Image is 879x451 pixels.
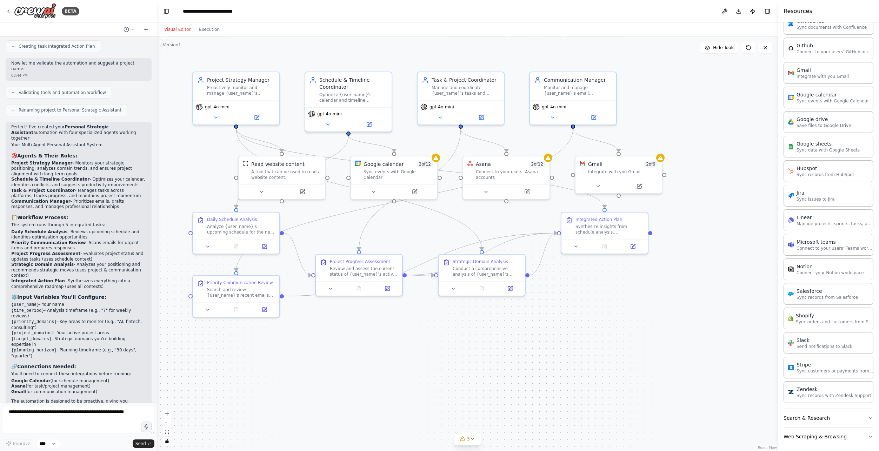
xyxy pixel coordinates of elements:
[233,129,608,208] g: Edge from b7c154d0-59ef-4172-bf45-aff853cbaa81 to 9aca23db-3af3-4907-a7c6-c3acc0982109
[11,278,65,283] strong: Integrated Action Plan
[580,161,585,166] img: Gmail
[11,363,146,370] h3: 🔗
[375,284,399,293] button: Open in side panel
[797,270,864,276] p: Connect your Notion workspace
[233,129,285,152] g: Edge from b7c154d0-59ef-4172-bf45-aff853cbaa81 to 8ab5ea1e-8f56-4d03-924b-749b2b5a47f9
[183,8,244,15] nav: breadcrumb
[788,46,794,51] img: GitHub
[11,308,146,319] li: - Analysis timeframe (e.g., "7" for weekly reviews)
[11,378,51,383] strong: Google Calendar
[252,242,277,251] button: Open in side panel
[454,432,481,445] button: 3
[797,393,871,398] p: Sync records with Zendesk Support
[784,7,812,15] h4: Resources
[284,230,311,279] g: Edge from 0d9af3aa-b98c-4bf5-84ff-4378183ff511 to 6a649f23-e2c6-4af7-8663-b720b9add174
[462,156,550,200] div: AsanaAsana2of12Connect to your users’ Asana accounts
[11,319,57,324] code: {priority_domains}
[788,193,794,198] img: Jira
[237,113,277,122] button: Open in side panel
[355,129,464,250] g: Edge from f7898a58-4828-45b7-bcf6-da070d5c0980 to 6a649f23-e2c6-4af7-8663-b720b9add174
[17,153,78,159] strong: Agents & Their Roles:
[11,262,74,267] strong: Strategic Domain Analysis
[461,113,501,122] button: Open in side panel
[317,111,342,117] span: gpt-4o-mini
[355,161,361,166] img: Google Calendar
[11,124,109,135] strong: Personal Strategic Assistant
[797,116,851,123] div: Google drive
[11,199,146,210] li: - Prioritizes emails, drafts responses, and manages professional relationships
[797,245,874,251] p: Connect to your users’ Teams workspaces
[570,129,622,152] g: Edge from f77df25a-de0f-4852-bd9f-b285cdacdbad to 0739fcaf-e2dd-40cd-869e-3835fd1b78e3
[162,409,172,418] button: zoom in
[476,161,491,168] div: Asana
[195,25,224,34] button: Execution
[467,161,473,166] img: Asana
[162,409,172,446] div: React Flow controls
[11,278,146,289] li: - Synthesizes everything into a comprehensive roadmap (uses all contexts)
[763,6,772,16] button: Hide right sidebar
[797,263,864,270] div: Notion
[11,348,57,353] code: {planning_horizon}
[797,98,869,104] p: Sync events with Google Calendar
[11,177,89,182] strong: Schedule & Timeline Coordinator
[796,319,873,325] p: Sync orders and customers from Shopify
[11,61,146,72] p: Now let me validate the automation and suggest a project name:
[11,251,80,256] strong: Project Progress Assessment
[345,136,398,152] g: Edge from deae0d6a-205f-44c6-9aef-03db0e57a61e to 0224ef36-46f9-484d-9f5e-38c44b72c57e
[205,104,229,110] span: gpt-4o-mini
[438,254,526,296] div: Strategic Domain AnalysisConduct a comprehensive analysis of {user_name}'s strategic positioning ...
[797,147,860,153] p: Sync data with Google Sheets
[330,259,390,264] div: Project Progress Assessment
[282,188,322,196] button: Open in side panel
[797,67,849,74] div: Gmail
[590,242,620,251] button: No output available
[407,230,557,279] g: Edge from 6a649f23-e2c6-4af7-8663-b720b9add174 to 9aca23db-3af3-4907-a7c6-c3acc0982109
[11,188,75,193] strong: Task & Project Coordinator
[11,161,72,166] strong: Project Strategy Manager
[163,42,181,48] div: Version 1
[284,230,557,237] g: Edge from 0d9af3aa-b98c-4bf5-84ff-4378183ff511 to 9aca23db-3af3-4907-a7c6-c3acc0982109
[11,330,146,336] li: - Your active project areas
[11,294,146,301] h3: ⚙️
[788,95,794,100] img: Google Calendar
[788,291,794,297] img: Salesforce
[700,42,739,53] button: Hide Tools
[797,361,874,368] div: Stripe
[221,242,251,251] button: No output available
[349,120,389,129] button: Open in side panel
[544,85,612,96] div: Monitor and manage {user_name}'s email communications, prioritizing important messages, drafting ...
[11,389,146,395] li: (for communication management)
[11,222,146,228] p: The system runs through 5 integrated tasks:
[788,340,794,346] img: Slack
[797,386,871,393] div: Zendesk
[588,169,658,175] div: Integrate with you Gmail
[619,182,659,190] button: Open in side panel
[417,72,505,125] div: Task & Project CoordinatorManage and coordinate {user_name}'s tasks and project deliverables acro...
[207,76,275,83] div: Project Strategy Manager
[305,72,392,132] div: Schedule & Timeline CoordinatorOptimize {user_name}'s calendar and timeline management by monitor...
[344,284,374,293] button: No output available
[561,212,648,254] div: Integrated Action PlanSynthesize insights from schedule analysis, communication review, project a...
[162,428,172,437] button: fit view
[3,439,33,448] button: Improve
[11,378,146,384] li: (for schedule management)
[11,399,146,426] p: The automation is designed to be proactive, giving you comprehensive insights and actionable plan...
[797,91,869,98] div: Google calendar
[19,43,95,49] span: Creating task Integrated Action Plan
[11,199,71,204] strong: Communication Manager
[621,242,645,251] button: Open in side panel
[788,168,794,174] img: HubSpot
[796,312,873,319] div: Shopify
[797,196,835,202] p: Sync issues to Jira
[530,230,557,279] g: Edge from 4cf50002-203b-4ecc-ad1c-a284d89b0686 to 9aca23db-3af3-4907-a7c6-c3acc0982109
[788,144,794,149] img: Google Sheets
[788,316,793,321] img: Shopify
[13,441,30,446] span: Improve
[395,188,434,196] button: Open in side panel
[252,305,277,314] button: Open in side panel
[11,229,146,240] li: - Reviews upcoming schedule and identifies optimization opportunities
[797,344,852,349] p: Send notifications to Slack
[14,3,56,19] img: Logo
[575,156,662,194] div: GmailGmail2of9Integrate with you Gmail
[788,21,794,27] img: Confluence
